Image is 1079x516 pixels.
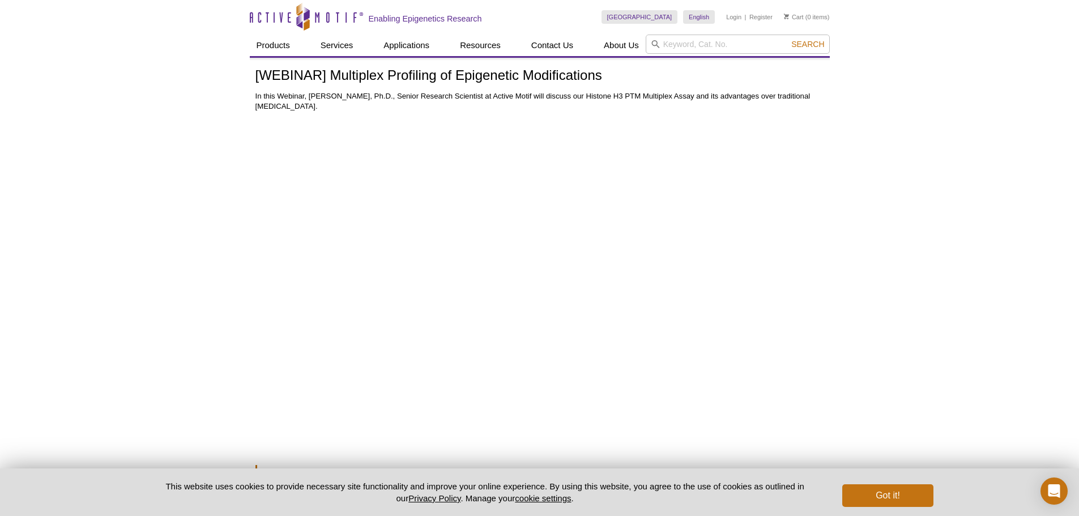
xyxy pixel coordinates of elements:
h2: Enabling Epigenetics Research [369,14,482,24]
input: Keyword, Cat. No. [646,35,830,54]
li: | [745,10,747,24]
div: Open Intercom Messenger [1040,477,1068,505]
a: Resources [453,35,507,56]
a: Privacy Policy [408,493,460,503]
a: Register [749,13,773,21]
p: In this Webinar, [PERSON_NAME], Ph.D., Senior Research Scientist at Active Motif will discuss our... [255,91,824,112]
a: Applications [377,35,436,56]
button: Search [788,39,828,49]
iframe: [WEBINAR] Multiplex Profiling of Epigenetic Modifications [255,123,824,443]
a: Services [314,35,360,56]
span: Search [791,40,824,49]
h2: Want more? [255,465,824,480]
h1: [WEBINAR] Multiplex Profiling of Epigenetic Modifications [255,68,824,84]
p: This website uses cookies to provide necessary site functionality and improve your online experie... [146,480,824,504]
a: Products [250,35,297,56]
a: English [683,10,715,24]
button: cookie settings [515,493,571,503]
li: (0 items) [784,10,830,24]
img: Your Cart [784,14,789,19]
a: About Us [597,35,646,56]
a: [GEOGRAPHIC_DATA] [602,10,678,24]
a: Contact Us [524,35,580,56]
a: Login [726,13,741,21]
a: Cart [784,13,804,21]
button: Got it! [842,484,933,507]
